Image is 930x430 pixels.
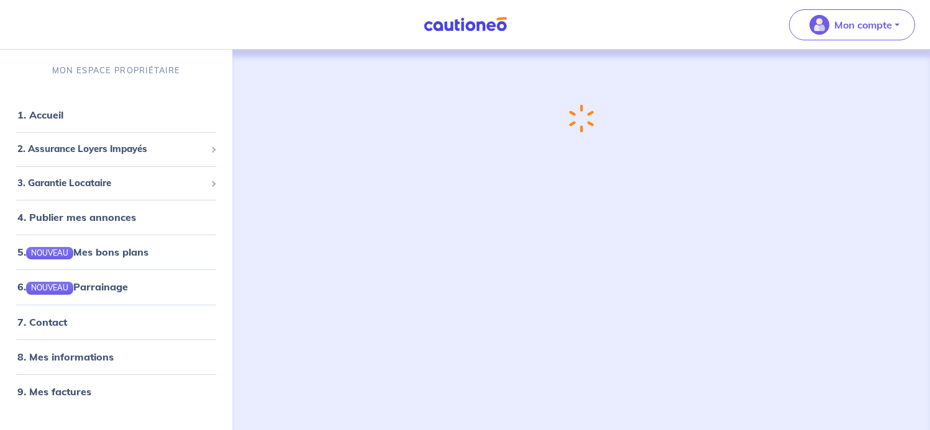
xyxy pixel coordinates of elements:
[5,240,227,264] div: 5.NOUVEAUMes bons plans
[5,274,227,299] div: 6.NOUVEAUParrainage
[5,102,227,127] div: 1. Accueil
[17,176,206,190] span: 3. Garantie Locataire
[17,280,128,293] a: 6.NOUVEAUParrainage
[5,205,227,230] div: 4. Publier mes annonces
[17,211,136,223] a: 4. Publier mes annonces
[17,246,148,258] a: 5.NOUVEAUMes bons plans
[419,17,512,32] img: Cautioneo
[809,15,829,35] img: illu_account_valid_menu.svg
[5,137,227,161] div: 2. Assurance Loyers Impayés
[5,310,227,334] div: 7. Contact
[17,385,91,398] a: 9. Mes factures
[52,65,180,76] p: MON ESPACE PROPRIÉTAIRE
[17,109,63,121] a: 1. Accueil
[789,9,915,40] button: illu_account_valid_menu.svgMon compte
[17,142,206,156] span: 2. Assurance Loyers Impayés
[5,379,227,404] div: 9. Mes factures
[5,344,227,369] div: 8. Mes informations
[834,17,892,32] p: Mon compte
[17,351,114,363] a: 8. Mes informations
[5,171,227,195] div: 3. Garantie Locataire
[568,104,593,133] img: loading-spinner
[17,316,67,328] a: 7. Contact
